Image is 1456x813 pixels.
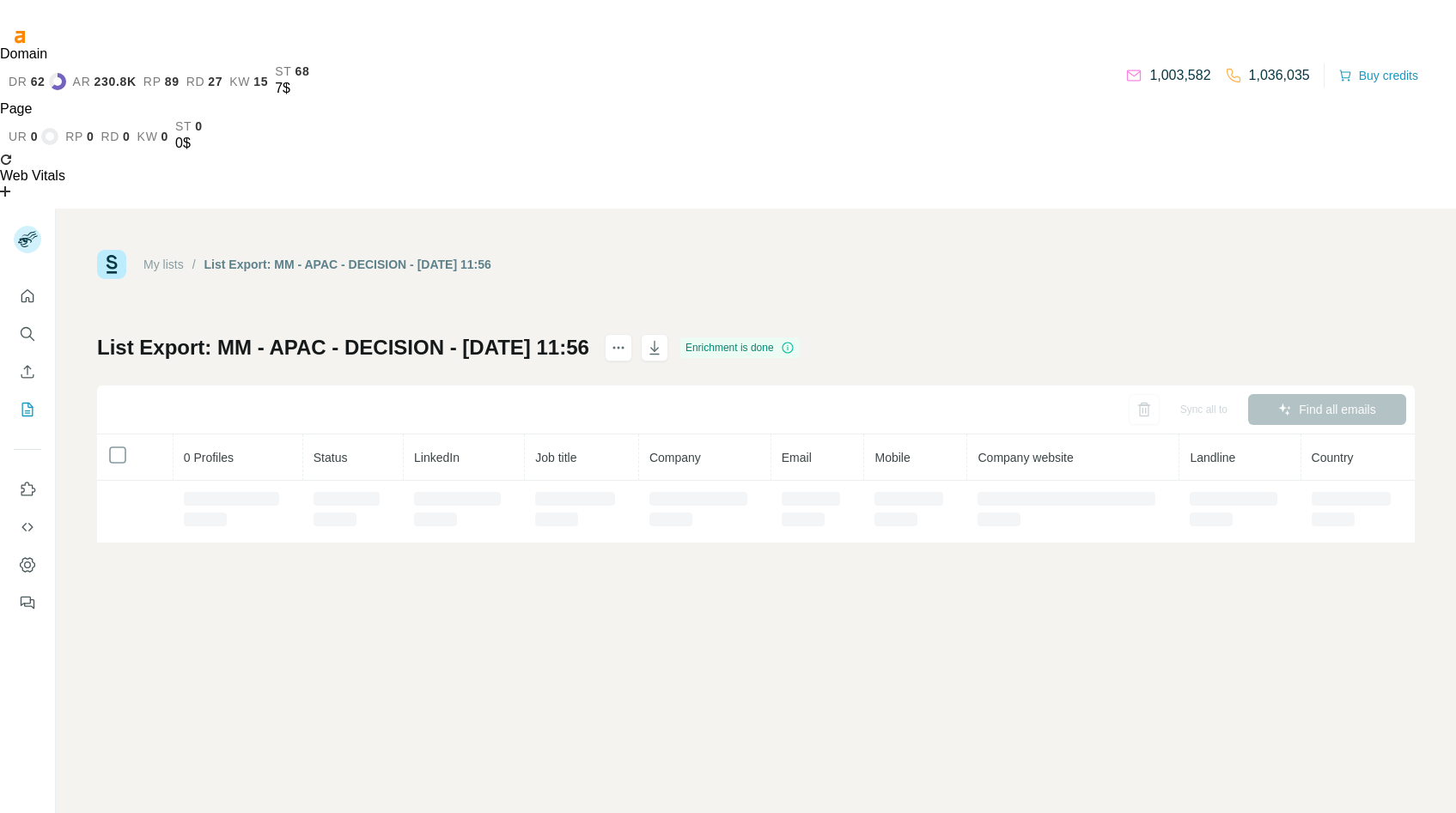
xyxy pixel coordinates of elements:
[14,587,41,618] button: Feedback
[1149,65,1210,86] p: 1,003,582
[978,451,1073,464] span: Company website
[143,258,184,271] a: My lists
[204,256,491,273] div: List Export: MM - APAC - DECISION - [DATE] 11:56
[14,281,41,312] button: Quick start
[14,319,41,349] button: Search
[65,130,83,143] span: rp
[184,451,234,464] span: 0 Profiles
[101,130,119,143] span: rd
[535,451,576,464] span: Job title
[275,64,309,78] a: st68
[874,451,910,464] span: Mobile
[1312,451,1354,464] span: Country
[97,334,589,361] h1: List Export: MM - APAC - DECISION - [DATE] 11:56
[186,75,223,88] a: rd27
[680,337,800,358] div: Enrichment is done
[208,75,222,88] span: 27
[414,451,460,464] span: LinkedIn
[65,130,94,143] a: rp0
[9,75,27,88] span: dr
[143,75,161,88] span: rp
[175,119,192,133] span: st
[14,356,41,387] button: Enrich CSV
[137,130,158,143] span: kw
[31,75,46,88] span: 62
[73,75,91,88] span: ar
[123,130,131,143] span: 0
[14,474,41,505] button: Use Surfe on LinkedIn
[314,451,348,464] span: Status
[9,128,58,145] a: ur0
[782,451,812,464] span: Email
[175,133,203,154] div: 0$
[605,334,632,361] button: actions
[161,130,169,143] span: 0
[101,130,130,143] a: rd0
[9,73,66,90] a: dr62
[165,75,180,88] span: 89
[97,250,126,279] img: Surfe Logo
[1338,64,1418,88] button: Buy credits
[14,512,41,543] button: Use Surfe API
[31,130,39,143] span: 0
[9,130,27,143] span: ur
[73,75,137,88] a: ar230.8K
[229,75,250,88] span: kw
[1190,451,1235,464] span: Landline
[192,256,196,273] li: /
[295,64,310,78] span: 68
[143,75,180,88] a: rp89
[275,78,309,99] div: 7$
[229,75,268,88] a: kw15
[253,75,268,88] span: 15
[137,130,168,143] a: kw0
[94,75,136,88] span: 230.8K
[1249,65,1310,86] p: 1,036,035
[649,451,701,464] span: Company
[195,119,203,133] span: 0
[275,64,291,78] span: st
[14,394,41,425] button: My lists
[87,130,94,143] span: 0
[175,119,203,133] a: st0
[186,75,205,88] span: rd
[14,549,41,580] button: Dashboard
